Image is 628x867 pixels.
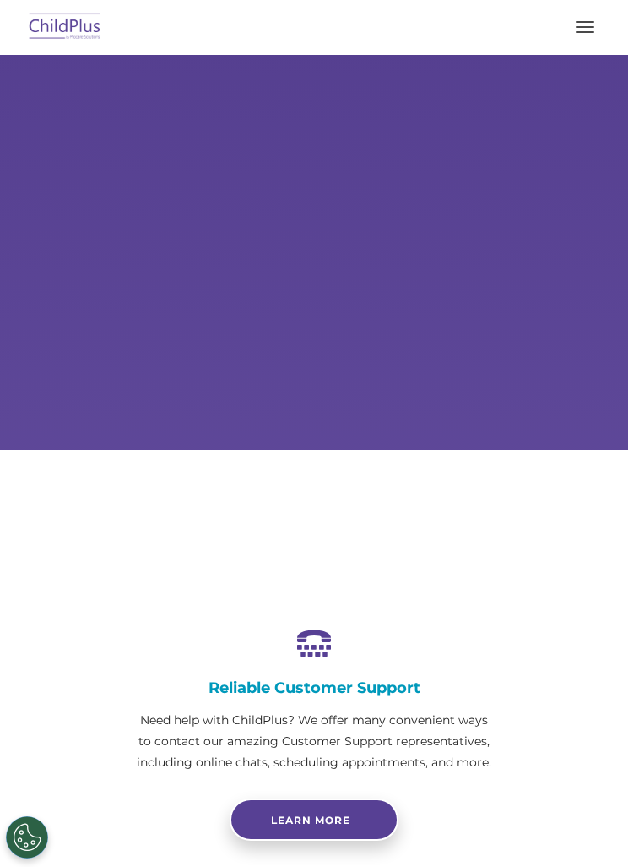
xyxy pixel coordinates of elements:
p: Need help with ChildPlus? We offer many convenient ways to contact our amazing Customer Support r... [137,710,491,773]
a: Learn more [230,799,398,841]
img: ChildPlus by Procare Solutions [25,8,105,47]
span: Learn more [271,814,350,826]
button: Cookies Settings [6,816,48,859]
h4: Reliable Customer Support [137,679,491,697]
